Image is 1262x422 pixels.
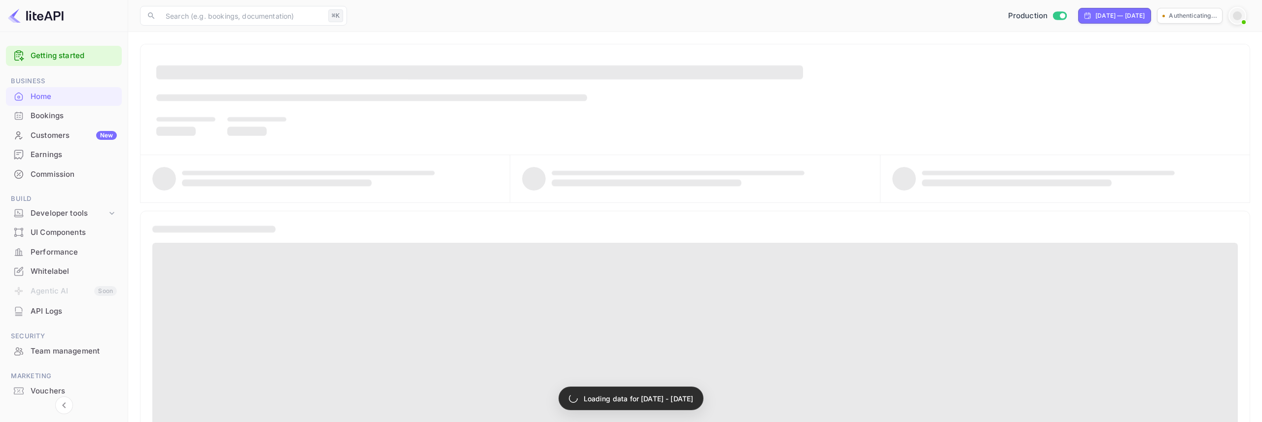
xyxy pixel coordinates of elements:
[31,266,117,277] div: Whitelabel
[1169,11,1217,20] p: Authenticating...
[6,76,122,87] span: Business
[160,6,324,26] input: Search (e.g. bookings, documentation)
[1078,8,1151,24] div: Click to change the date range period
[31,91,117,102] div: Home
[6,223,122,241] a: UI Components
[96,131,117,140] div: New
[1095,11,1145,20] div: [DATE] — [DATE]
[6,302,122,321] div: API Logs
[1004,10,1071,22] div: Switch to Sandbox mode
[6,106,122,126] div: Bookings
[6,342,122,361] div: Team management
[6,165,122,184] div: Commission
[6,331,122,342] span: Security
[6,126,122,144] a: CustomersNew
[31,227,117,238] div: UI Components
[31,130,117,141] div: Customers
[6,165,122,183] a: Commission
[6,205,122,222] div: Developer tools
[6,342,122,360] a: Team management
[6,243,122,261] a: Performance
[1008,10,1048,22] span: Production
[31,50,117,62] a: Getting started
[31,306,117,317] div: API Logs
[31,208,107,219] div: Developer tools
[6,382,122,401] div: Vouchers
[6,126,122,145] div: CustomersNew
[6,382,122,400] a: Vouchers
[6,194,122,204] span: Build
[6,145,122,164] div: Earnings
[6,371,122,382] span: Marketing
[8,8,64,24] img: LiteAPI logo
[6,262,122,281] div: Whitelabel
[6,262,122,280] a: Whitelabel
[584,393,694,404] p: Loading data for [DATE] - [DATE]
[31,386,117,397] div: Vouchers
[31,110,117,122] div: Bookings
[6,243,122,262] div: Performance
[6,106,122,125] a: Bookings
[31,169,117,180] div: Commission
[328,9,343,22] div: ⌘K
[31,346,117,357] div: Team management
[31,247,117,258] div: Performance
[55,396,73,414] button: Collapse navigation
[6,145,122,163] a: Earnings
[31,149,117,161] div: Earnings
[6,87,122,105] a: Home
[6,87,122,106] div: Home
[6,302,122,320] a: API Logs
[6,46,122,66] div: Getting started
[6,223,122,242] div: UI Components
